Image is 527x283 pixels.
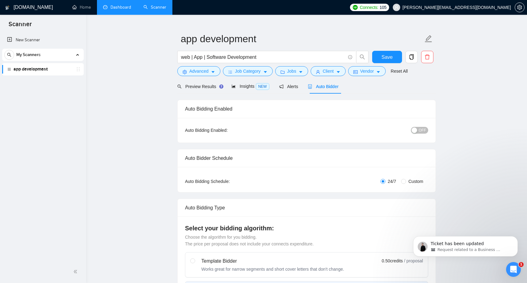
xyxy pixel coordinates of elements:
[406,54,417,60] span: copy
[376,70,380,74] span: caret-down
[189,68,208,75] span: Advanced
[181,31,423,46] input: Scanner name...
[185,199,428,216] div: Auto Bidding Type
[177,66,220,76] button: settingAdvancedcaret-down
[323,68,334,75] span: Client
[380,4,386,11] span: 105
[14,63,72,75] a: app development
[299,70,303,74] span: caret-down
[201,266,344,272] div: Works great for narrow segments and short cover letters that don't change.
[421,51,433,63] button: delete
[356,54,368,60] span: search
[4,20,37,33] span: Scanner
[2,34,84,46] li: New Scanner
[287,68,296,75] span: Jobs
[7,34,79,46] a: New Scanner
[336,70,340,74] span: caret-down
[405,51,418,63] button: copy
[185,224,428,232] h4: Select your bidding algorithm:
[72,5,91,10] a: homeHome
[348,55,352,59] span: info-circle
[275,66,308,76] button: folderJobscaret-down
[177,84,222,89] span: Preview Results
[143,5,166,10] a: searchScanner
[183,70,187,74] span: setting
[348,66,386,76] button: idcardVendorcaret-down
[235,68,260,75] span: Job Category
[5,3,10,13] img: logo
[211,70,215,74] span: caret-down
[353,5,358,10] img: upwork-logo.png
[419,127,426,134] span: OFF
[394,5,399,10] span: user
[360,4,378,11] span: Connects:
[16,49,41,61] span: My Scanners
[76,67,81,72] span: holder
[185,178,266,185] div: Auto Bidding Schedule:
[356,51,368,63] button: search
[406,178,426,185] span: Custom
[181,53,345,61] input: Search Freelance Jobs...
[421,54,433,60] span: delete
[73,269,79,275] span: double-left
[219,84,224,89] div: Tooltip anchor
[5,53,14,57] span: search
[382,257,403,264] span: 0.50 credits
[308,84,312,89] span: robot
[103,5,131,10] a: dashboardDashboard
[391,68,408,75] a: Reset All
[228,70,232,74] span: bars
[381,53,392,61] span: Save
[231,84,269,89] span: Insights
[311,66,346,76] button: userClientcaret-down
[316,70,320,74] span: user
[279,84,284,89] span: notification
[263,70,268,74] span: caret-down
[506,262,521,277] iframe: Intercom live chat
[515,5,525,10] a: setting
[185,149,428,167] div: Auto Bidder Schedule
[4,50,14,60] button: search
[185,100,428,118] div: Auto Bidding Enabled
[360,68,374,75] span: Vendor
[385,178,399,185] span: 24/7
[2,49,84,75] li: My Scanners
[279,84,298,89] span: Alerts
[404,223,527,266] iframe: Intercom notifications message
[515,5,524,10] span: setting
[519,262,524,267] span: 1
[256,83,269,90] span: NEW
[185,235,314,246] span: Choose the algorithm for you bidding. The price per proposal does not include your connects expen...
[280,70,285,74] span: folder
[177,84,182,89] span: search
[223,66,272,76] button: barsJob Categorycaret-down
[185,127,266,134] div: Auto Bidding Enabled:
[201,257,344,265] div: Template Bidder
[308,84,338,89] span: Auto Bidder
[424,35,432,43] span: edit
[515,2,525,12] button: setting
[353,70,358,74] span: idcard
[231,84,236,88] span: area-chart
[372,51,402,63] button: Save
